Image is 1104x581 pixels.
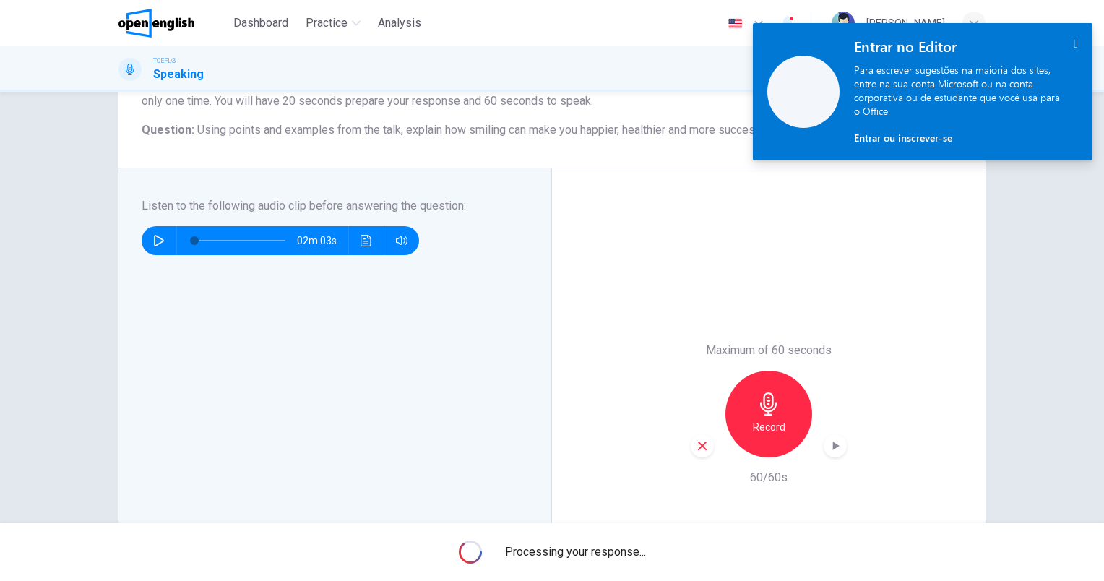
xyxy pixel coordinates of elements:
[372,10,427,36] button: Analysis
[153,56,176,66] span: TOEFL®
[753,418,785,436] h6: Record
[297,226,348,255] span: 02m 03s
[118,9,194,38] img: OpenEnglish logo
[725,371,812,457] button: Record
[750,469,788,486] h6: 60/60s
[866,14,945,32] div: [PERSON_NAME]
[197,123,777,137] span: Using points and examples from the talk, explain how smiling can make you happier, healthier and ...
[233,14,288,32] span: Dashboard
[355,226,378,255] button: Click to see the audio transcription
[142,75,962,110] h6: Directions :
[142,121,962,139] h6: Question :
[142,197,511,215] h6: Listen to the following audio clip before answering the question :
[378,14,421,32] span: Analysis
[300,10,366,36] button: Practice
[228,10,294,36] button: Dashboard
[832,12,855,35] img: Profile picture
[118,9,228,38] a: OpenEnglish logo
[706,342,832,359] h6: Maximum of 60 seconds
[306,14,348,32] span: Practice
[505,543,646,561] span: Processing your response...
[726,18,744,29] img: en
[153,66,204,83] h1: Speaking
